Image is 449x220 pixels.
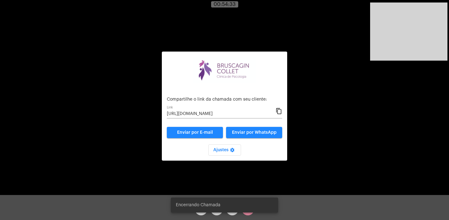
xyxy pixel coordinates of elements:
[176,202,220,208] span: Encerrando Chamada
[232,130,277,135] span: Enviar por WhatsApp
[276,107,282,115] mat-icon: content_copy
[208,144,241,156] button: Ajustes
[213,148,236,152] span: Ajustes
[167,97,282,102] p: Compartilhe o link da chamada com seu cliente:
[177,130,213,135] span: Enviar por E-mail
[214,2,236,7] span: 00:54:33
[226,127,282,138] button: Enviar por WhatsApp
[193,57,256,83] img: bdd31f1e-573f-3f90-f05a-aecdfb595b2a.png
[229,147,236,155] mat-icon: settings
[167,127,223,138] a: Enviar por E-mail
